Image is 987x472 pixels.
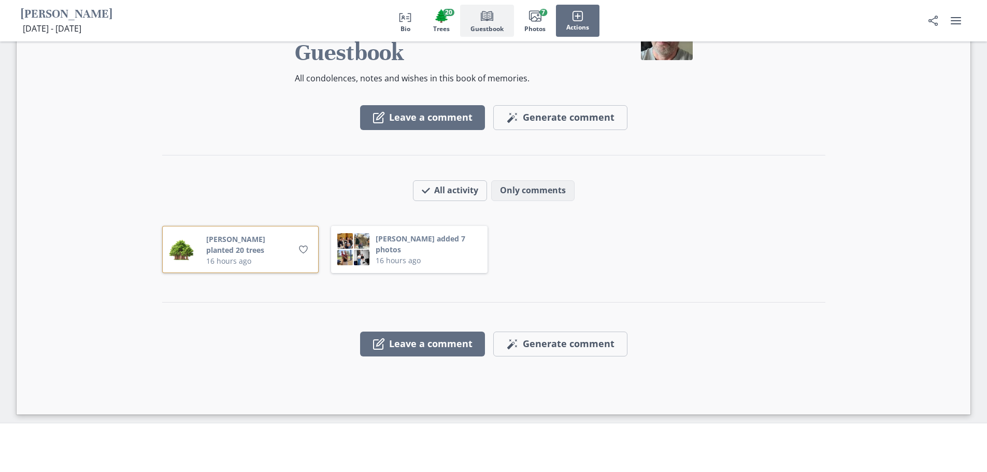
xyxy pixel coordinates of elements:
button: Trees [423,5,460,37]
span: [DATE] - [DATE] [23,23,81,34]
span: 20 [443,9,454,16]
button: [PERSON_NAME] added 7 photos [376,233,481,255]
button: Only comments [491,180,575,201]
button: Like [295,241,312,258]
button: Share Obituary [923,10,943,31]
span: Generate comment [523,112,614,123]
button: All activity [413,180,487,201]
span: Generate comment [523,338,614,350]
button: Guestbook [460,5,514,37]
button: Photos [514,5,556,37]
button: user menu [946,10,966,31]
button: Generate comment [493,332,627,356]
button: Generate comment [493,105,627,130]
span: Tree [434,8,449,23]
button: Bio [388,5,423,37]
button: Actions [556,5,599,37]
span: 7 [539,9,547,16]
p: All condolences, notes and wishes in this book of memories. [295,72,557,84]
button: Leave a comment [360,105,485,130]
h1: [PERSON_NAME] [21,7,112,23]
span: Actions [566,24,589,31]
button: Leave a comment [360,332,485,356]
span: Trees [433,25,450,33]
span: Photos [524,25,546,33]
span: Guestbook [470,25,504,33]
span: Bio [400,25,410,33]
button: [PERSON_NAME] planted 20 trees [206,234,291,255]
